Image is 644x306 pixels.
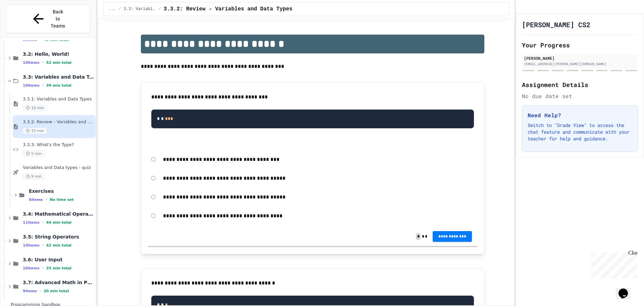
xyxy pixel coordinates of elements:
span: 3.3.2: Review - Variables and Data Types [23,119,94,125]
p: Switch to "Grade View" to access the chat feature and communicate with your teacher for help and ... [528,122,632,142]
span: 52 min total [46,60,71,65]
h2: Your Progress [522,40,638,50]
span: 3.3.2: Review - Variables and Data Types [164,5,292,13]
span: Exercises [29,188,94,194]
span: 3.3: Variables and Data Types [23,74,94,80]
div: Chat with us now!Close [3,3,46,43]
span: 10 items [23,266,40,270]
span: 25 min total [46,266,71,270]
span: • [42,83,44,88]
span: / [159,6,161,12]
span: 10 min [23,105,47,111]
div: [EMAIL_ADDRESS][PERSON_NAME][DOMAIN_NAME] [524,61,636,67]
span: 15 min [23,128,47,134]
h3: Need Help? [528,111,632,119]
span: 3.7: Advanced Math in Python [23,279,94,286]
iframe: chat widget [588,250,637,278]
span: ... [109,6,116,12]
span: 3.5: String Operators [23,234,94,240]
span: 44 min total [46,220,71,225]
span: 3.6: User Input [23,257,94,263]
div: No due date set [522,92,638,100]
span: Variables and Data types - quiz [23,165,94,171]
span: • [40,288,41,294]
span: • [42,265,44,271]
span: • [46,197,47,202]
span: 3.2: Hello, World! [23,51,94,57]
span: 6 items [29,198,43,202]
h2: Assignment Details [522,80,638,89]
span: • [42,60,44,65]
span: 3.4: Mathematical Operators [23,211,94,217]
span: 39 min total [46,83,71,88]
span: 3.3.3: What's the Type? [23,142,94,148]
span: • [42,220,44,225]
div: [PERSON_NAME] [524,55,636,61]
span: 3.3: Variables and Data Types [124,6,156,12]
span: Back to Teams [50,8,66,30]
span: 10 items [23,243,40,248]
span: 42 min total [46,243,71,248]
span: 3.3.1: Variables and Data Types [23,96,94,102]
iframe: chat widget [616,279,637,299]
span: 10 items [23,60,40,65]
span: 11 items [23,220,40,225]
span: No time set [50,198,74,202]
h1: [PERSON_NAME] CS2 [522,20,590,29]
span: • [42,243,44,248]
span: 9 items [23,289,37,293]
span: / [118,6,121,12]
span: 5 min [23,150,45,157]
span: 10 items [23,83,40,88]
button: Back to Teams [6,5,90,33]
span: 9 min [23,173,45,180]
span: 20 min total [44,289,69,293]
